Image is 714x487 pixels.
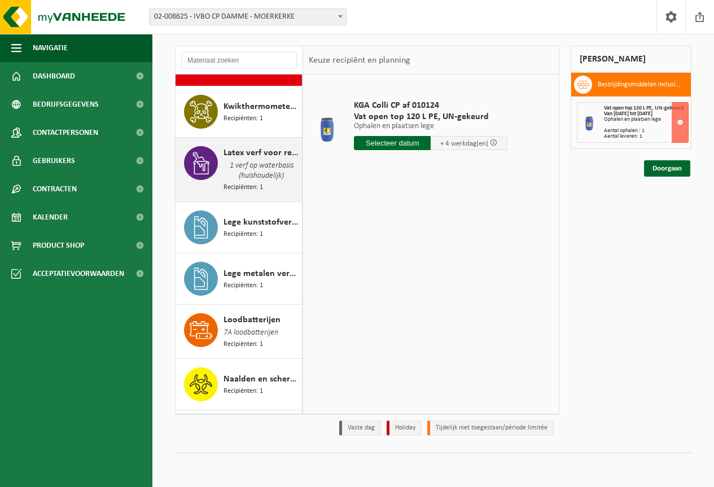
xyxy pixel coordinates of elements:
[33,119,98,147] span: Contactpersonen
[224,339,263,350] span: Recipiënten: 1
[604,117,688,122] div: Ophalen en plaatsen lege
[224,313,281,327] span: Loodbatterijen
[224,113,263,124] span: Recipiënten: 1
[604,134,688,139] div: Aantal leveren: 1
[33,34,68,62] span: Navigatie
[604,105,684,111] span: Vat open top 120 L PE, UN-gekeurd
[224,160,299,182] span: 1 verf op waterbasis (huishoudelijk)
[440,140,488,147] span: + 4 werkdag(en)
[33,260,124,288] span: Acceptatievoorwaarden
[176,253,303,305] button: Lege metalen verpakkingen, (huishoudelijk) Recipiënten: 1
[176,359,303,410] button: Naalden en scherpe voorwerpen (huishoudelijk) Recipiënten: 1
[224,267,299,280] span: Lege metalen verpakkingen, (huishoudelijk)
[224,100,299,113] span: Kwikthermometers (huishoudelijk)
[224,146,299,160] span: Latex verf voor recyclage(huishoudelijk)
[150,9,346,25] span: 02-008625 - IVBO CP DAMME - MOERKERKE
[224,216,299,229] span: Lege kunststofverpakkingen (huishoudelijk)
[224,386,263,397] span: Recipiënten: 1
[176,202,303,253] button: Lege kunststofverpakkingen (huishoudelijk) Recipiënten: 1
[354,111,507,122] span: Vat open top 120 L PE, UN-gekeurd
[33,147,75,175] span: Gebruikers
[224,327,278,339] span: 7A loodbatterijen
[224,182,263,193] span: Recipiënten: 1
[33,90,99,119] span: Bedrijfsgegevens
[427,420,554,436] li: Tijdelijk niet toegestaan/période limitée
[181,52,297,69] input: Materiaal zoeken
[339,420,381,436] li: Vaste dag
[176,305,303,359] button: Loodbatterijen 7A loodbatterijen Recipiënten: 1
[604,128,688,134] div: Aantal ophalen : 1
[604,111,652,117] strong: Van [DATE] tot [DATE]
[354,122,507,130] p: Ophalen en plaatsen lege
[387,420,422,436] li: Holiday
[176,138,303,202] button: Latex verf voor recyclage(huishoudelijk) 1 verf op waterbasis (huishoudelijk) Recipiënten: 1
[598,76,682,94] h3: Bestrijdingsmiddelen inclusief schimmelwerende beschermingsmiddelen (huishoudelijk) - 6 bestrijdi...
[354,136,431,150] input: Selecteer datum
[149,8,347,25] span: 02-008625 - IVBO CP DAMME - MOERKERKE
[354,100,507,111] span: KGA Colli CP af 010124
[176,86,303,138] button: Kwikthermometers (huishoudelijk) Recipiënten: 1
[571,46,691,73] div: [PERSON_NAME]
[33,62,75,90] span: Dashboard
[303,46,416,74] div: Keuze recipiënt en planning
[224,372,299,386] span: Naalden en scherpe voorwerpen (huishoudelijk)
[644,160,690,177] a: Doorgaan
[33,175,77,203] span: Contracten
[33,203,68,231] span: Kalender
[224,229,263,240] span: Recipiënten: 1
[224,280,263,291] span: Recipiënten: 1
[33,231,84,260] span: Product Shop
